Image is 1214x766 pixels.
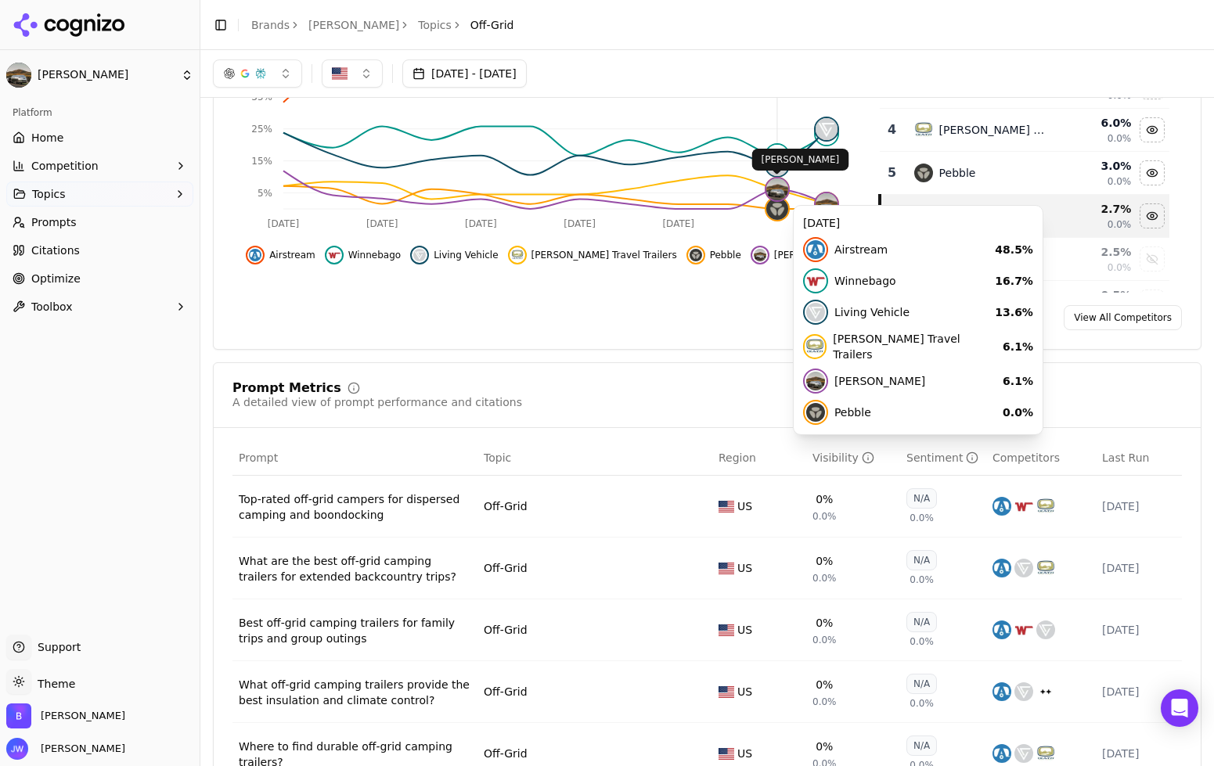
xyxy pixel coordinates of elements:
div: N/A [906,735,937,756]
div: 0% [816,615,833,631]
div: [DATE] [1102,622,1176,638]
a: What off-grid camping trailers provide the best insulation and climate control? [239,677,471,708]
img: airstream [992,497,1011,516]
a: Home [6,125,193,150]
tr: 6bowlus[PERSON_NAME]2.7%0.0%Hide bowlus data [880,195,1169,238]
a: Citations [6,238,193,263]
span: Toolbox [31,299,73,315]
tspan: 5% [258,188,272,199]
img: US flag [719,501,734,512]
tr: 0.5%Show lance camper data [880,281,1169,324]
div: N/A [906,612,937,632]
img: living vehicle [1014,744,1033,763]
img: pebble [914,164,933,182]
img: pebble [766,198,788,220]
img: Bowlus [6,63,31,88]
div: Sentiment [906,450,978,466]
img: airstream [992,620,1011,639]
th: sentiment [900,441,986,476]
div: [DATE] [1102,684,1176,699]
img: living vehicle [1014,682,1033,701]
span: Competitors [992,450,1060,466]
img: airstream [992,744,1011,763]
span: 0.0% [812,634,837,646]
span: 0.0% [910,635,934,648]
tspan: 35% [251,92,272,102]
span: Prompt [239,450,278,466]
img: airstream [249,249,261,261]
tr: 5pebblePebble3.0%0.0%Hide pebble data [880,152,1169,195]
span: [PERSON_NAME] Travel Trailers [531,249,677,261]
img: US flag [719,624,734,636]
div: Off-Grid [484,684,528,699]
span: [PERSON_NAME] [38,68,175,82]
p: [PERSON_NAME] [762,153,840,166]
div: Best off-grid camping trailers for family trips and group outings [239,615,471,646]
div: 6.0 % [1057,115,1131,131]
span: Optimize [31,271,81,286]
tspan: 25% [251,124,272,135]
div: Open Intercom Messenger [1161,689,1198,727]
div: 0% [816,491,833,507]
span: 0.0% [1108,132,1132,145]
img: oliver travel trailers [511,249,524,261]
a: [PERSON_NAME] [308,17,399,33]
span: Bowlus [41,709,125,723]
span: Theme [31,678,75,690]
span: 0.0% [1108,261,1132,274]
tspan: [DATE] [564,218,596,229]
span: US [737,622,752,638]
span: Support [31,639,81,655]
th: Topic [477,441,712,476]
th: brandMentionRate [806,441,900,476]
button: Competition [6,153,193,178]
button: Hide oliver travel trailers data [508,246,677,264]
div: N/A [906,674,937,694]
span: 0.0% [1108,218,1132,231]
a: Topics [418,17,452,33]
img: US [332,66,348,81]
img: airstream [992,682,1011,701]
a: Top-rated off-grid campers for dispersed camping and boondocking [239,491,471,523]
div: [DATE] [1102,746,1176,761]
tr: 7lightshipLightship2.5%0.0%Show lightship data [880,238,1169,281]
img: living vehicle [1014,559,1033,577]
button: Hide bowlus data [1140,203,1165,228]
a: Off-Grid [484,622,528,638]
span: 0.0% [910,574,934,586]
div: 0.5 % [1057,287,1131,303]
span: Competition [31,158,99,174]
img: bowlus [754,249,766,261]
button: Hide pebble data [686,246,741,264]
div: Prompt Metrics [232,382,341,394]
button: Show lightship data [1140,246,1165,272]
div: Visibility [812,450,874,466]
img: bowlus [766,178,788,200]
button: Hide pebble data [1140,160,1165,185]
span: Citations [31,243,80,258]
button: Hide oliver travel trailers data [1140,117,1165,142]
div: 5 [886,164,899,182]
span: Airstream [269,249,315,261]
tspan: [DATE] [366,218,398,229]
div: [DATE] [1102,560,1176,576]
span: 0.0% [812,510,837,523]
span: 0.0% [910,512,934,524]
button: Hide winnebago data [325,246,401,264]
a: Off-Grid [484,560,528,576]
img: oliver travel trailers [914,120,933,139]
img: bowlus [914,207,933,225]
span: US [737,498,752,514]
nav: breadcrumb [251,17,513,33]
a: Brands [251,19,290,31]
img: winnebago [328,249,340,261]
a: Optimize [6,266,193,291]
a: What are the best off-grid camping trailers for extended backcountry trips? [239,553,471,584]
span: Topic [484,450,511,466]
img: airstream [992,559,1011,577]
img: Bowlus [6,703,31,728]
span: US [737,560,752,576]
img: winnebago [1014,497,1033,516]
